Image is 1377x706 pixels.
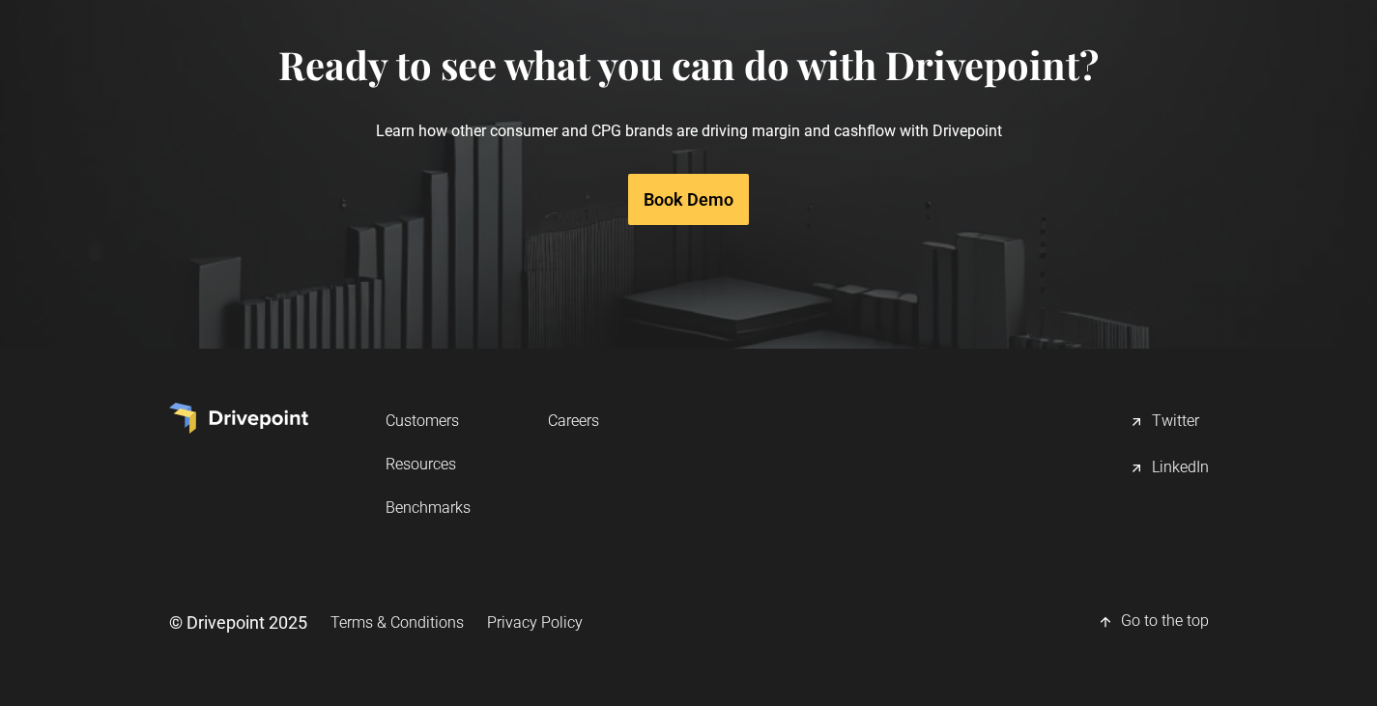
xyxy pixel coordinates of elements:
a: Benchmarks [386,490,471,525]
a: Book Demo [628,174,749,225]
a: Go to the top [1098,603,1209,641]
a: Customers [386,403,471,438]
div: Go to the top [1121,610,1209,634]
a: LinkedIn [1129,449,1209,488]
div: © Drivepoint 2025 [169,610,307,635]
h4: Ready to see what you can do with Drivepoint? [278,42,1099,88]
a: Terms & Conditions [330,605,464,640]
div: Twitter [1152,410,1199,434]
div: LinkedIn [1152,457,1209,480]
a: Careers [548,403,599,438]
p: Learn how other consumer and CPG brands are driving margin and cashflow with Drivepoint [278,88,1099,174]
a: Resources [386,446,471,482]
a: Twitter [1129,403,1209,441]
a: Privacy Policy [487,605,583,640]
